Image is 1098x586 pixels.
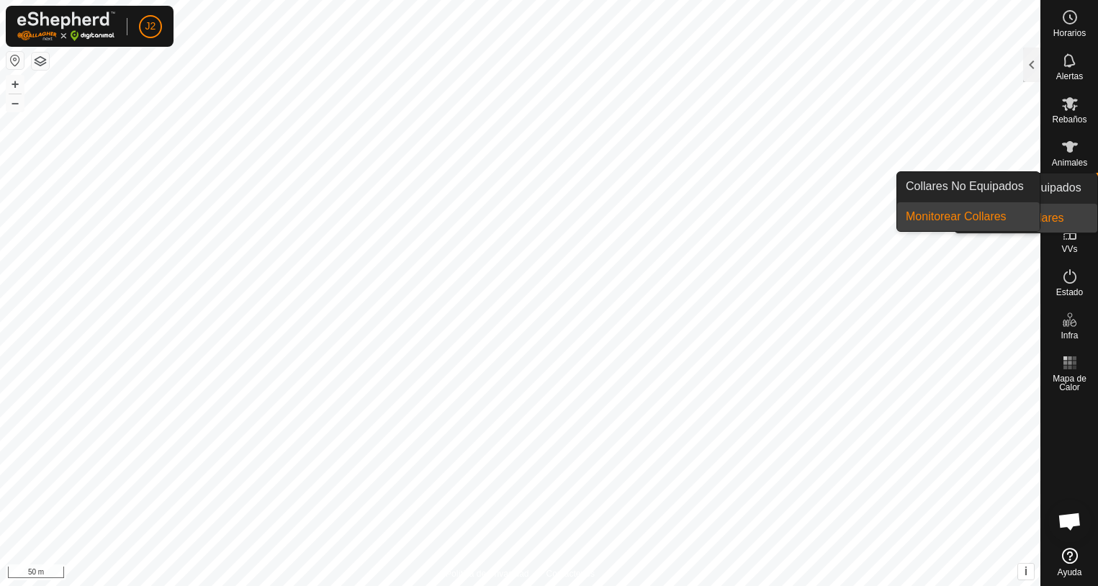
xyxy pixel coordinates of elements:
span: Infra [1061,331,1078,340]
button: Capas del Mapa [32,53,49,70]
span: VVs [1061,245,1077,253]
a: Monitorear Collares [897,202,1040,231]
span: Ayuda [1058,568,1082,577]
span: Mapa de Calor [1045,374,1094,392]
button: + [6,76,24,93]
span: Horarios [1053,29,1086,37]
a: Chat abierto [1048,500,1092,543]
span: Estado [1056,288,1083,297]
span: Animales [1052,158,1087,167]
span: J2 [145,19,156,34]
a: Política de Privacidad [446,567,528,580]
span: Rebaños [1052,115,1086,124]
img: Logo Gallagher [17,12,115,41]
span: Alertas [1056,72,1083,81]
button: Restablecer Mapa [6,52,24,69]
a: Contáctenos [546,567,595,580]
a: Collares No Equipados [897,172,1040,201]
span: Collares No Equipados [906,178,1024,195]
button: – [6,94,24,112]
a: Ayuda [1041,542,1098,582]
span: i [1025,565,1027,577]
button: i [1018,564,1034,580]
span: Monitorear Collares [906,208,1007,225]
